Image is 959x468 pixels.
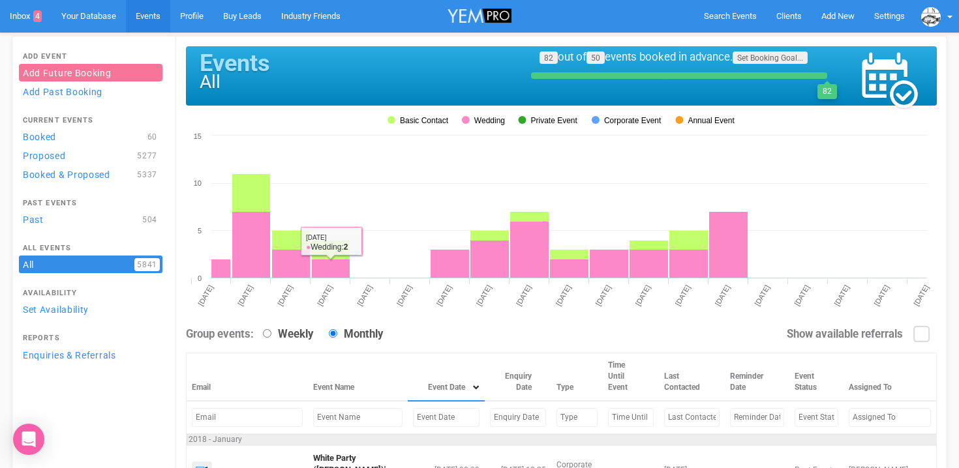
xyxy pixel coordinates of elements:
h4: Past Events [23,199,159,207]
a: 50 [586,51,605,64]
tspan: Annual Event [688,116,735,125]
td: 2018 - January [187,433,937,445]
a: Booked60 [19,128,162,145]
tspan: [DATE] [912,284,930,307]
span: 60 [145,130,160,143]
tspan: 5 [198,227,202,235]
a: Set Availability [19,300,162,318]
a: Add Past Booking [19,83,162,100]
a: Proposed5277 [19,147,162,164]
tspan: 0 [198,274,202,282]
tspan: [DATE] [753,284,771,307]
tspan: Corporate Event [604,116,662,125]
span: Clients [776,11,802,21]
div: Open Intercom Messenger [13,424,44,455]
span: 5277 [134,149,160,162]
a: Set Booking Goal... [733,51,808,64]
tspan: [DATE] [515,284,533,307]
tspan: [DATE] [832,284,851,307]
th: Time Until Event [603,353,659,401]
a: Enquiries & Referrals [19,346,162,364]
tspan: [DATE] [594,284,613,307]
img: data [921,7,941,27]
span: 5337 [134,168,160,181]
input: Filter by Reminder Date [730,408,784,427]
tspan: [DATE] [872,284,890,307]
tspan: [DATE] [793,284,811,307]
tspan: 15 [194,132,202,140]
input: Filter by Assigned To [849,408,931,427]
input: Filter by Type [556,408,598,427]
h4: Add Event [23,53,159,61]
input: Filter by Event Status [795,408,838,427]
a: Booked & Proposed5337 [19,166,162,183]
tspan: [DATE] [674,284,692,307]
h1: Events [200,51,510,77]
tspan: Private Event [530,116,577,125]
tspan: [DATE] [475,284,493,307]
input: Filter by Event Name [313,408,403,427]
th: Reminder Date [725,353,789,401]
input: Filter by Email [192,408,303,427]
input: Filter by Enquiry Date [490,408,546,427]
tspan: [DATE] [713,284,731,307]
a: Add Future Booking [19,64,162,81]
h4: Availability [23,289,159,297]
h4: Reports [23,334,159,342]
span: 4 [33,10,42,22]
tspan: 10 [194,179,202,187]
tspan: [DATE] [435,284,453,307]
a: Past504 [19,211,162,228]
input: Weekly [263,329,271,338]
input: Filter by Last Contacted [664,408,720,427]
th: Email [187,353,309,401]
span: 504 [140,213,160,226]
label: Monthly [322,327,383,342]
div: 82 [817,84,837,99]
tspan: [DATE] [356,284,374,307]
tspan: Wedding [474,116,505,125]
tspan: [DATE] [316,284,334,307]
th: Event Date [408,353,485,401]
label: Weekly [256,327,313,342]
th: Assigned To [844,353,937,401]
th: Event Name [308,353,408,401]
img: events_calendar-47d57c581de8ae7e0d62452d7a588d7d83c6c9437aa29a14e0e0b6a065d91899.png [860,51,919,110]
input: Monthly [329,329,337,338]
tspan: [DATE] [236,284,254,307]
input: Filter by Time Until Event [608,408,654,427]
strong: Show available referrals [787,327,903,340]
h1: All [200,72,510,93]
tspan: [DATE] [634,284,652,307]
a: 82 [540,51,558,64]
span: Search Events [704,11,757,21]
a: All5841 [19,256,162,273]
strong: Group events: [186,327,254,340]
h4: All Events [23,244,159,252]
span: 5841 [134,258,160,271]
span: Add New [821,11,855,21]
tspan: Basic Contact [400,116,449,125]
tspan: [DATE] [196,284,215,307]
input: Filter by Event Date [413,408,479,427]
th: Type [551,353,603,401]
tspan: [DATE] [276,284,294,307]
tspan: [DATE] [555,284,573,307]
tspan: [DATE] [395,284,414,307]
th: Enquiry Date [485,353,551,401]
h4: Current Events [23,117,159,124]
div: out of events booked in advance. [531,50,816,66]
th: Last Contacted [659,353,725,401]
th: Event Status [789,353,844,401]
